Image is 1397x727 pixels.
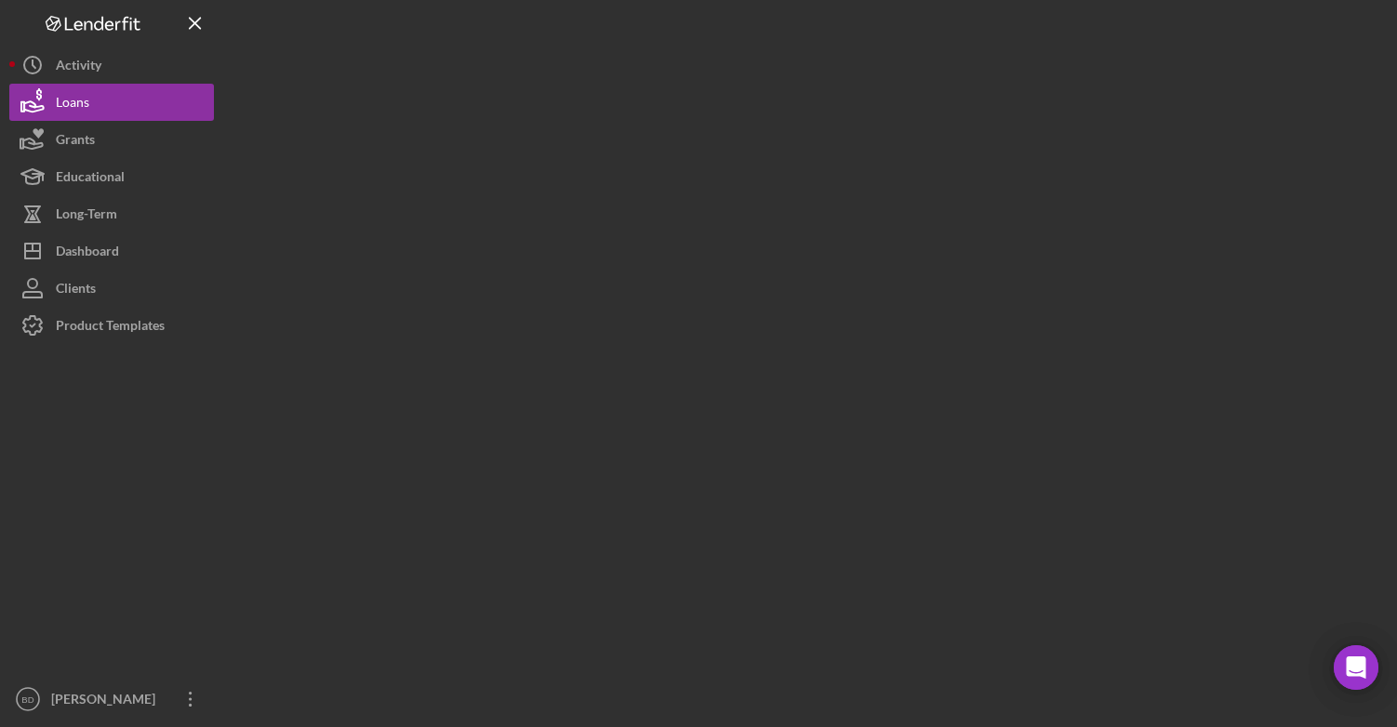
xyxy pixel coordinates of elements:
[56,46,101,88] div: Activity
[56,195,117,237] div: Long-Term
[56,158,125,200] div: Educational
[9,195,214,232] button: Long-Term
[56,121,95,163] div: Grants
[56,84,89,126] div: Loans
[47,681,167,722] div: [PERSON_NAME]
[9,270,214,307] button: Clients
[9,232,214,270] button: Dashboard
[21,694,33,705] text: BD
[9,307,214,344] button: Product Templates
[9,46,214,84] button: Activity
[9,158,214,195] button: Educational
[56,270,96,311] div: Clients
[56,232,119,274] div: Dashboard
[9,121,214,158] button: Grants
[1334,645,1378,690] div: Open Intercom Messenger
[9,681,214,718] button: BD[PERSON_NAME]
[9,84,214,121] button: Loans
[56,307,165,349] div: Product Templates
